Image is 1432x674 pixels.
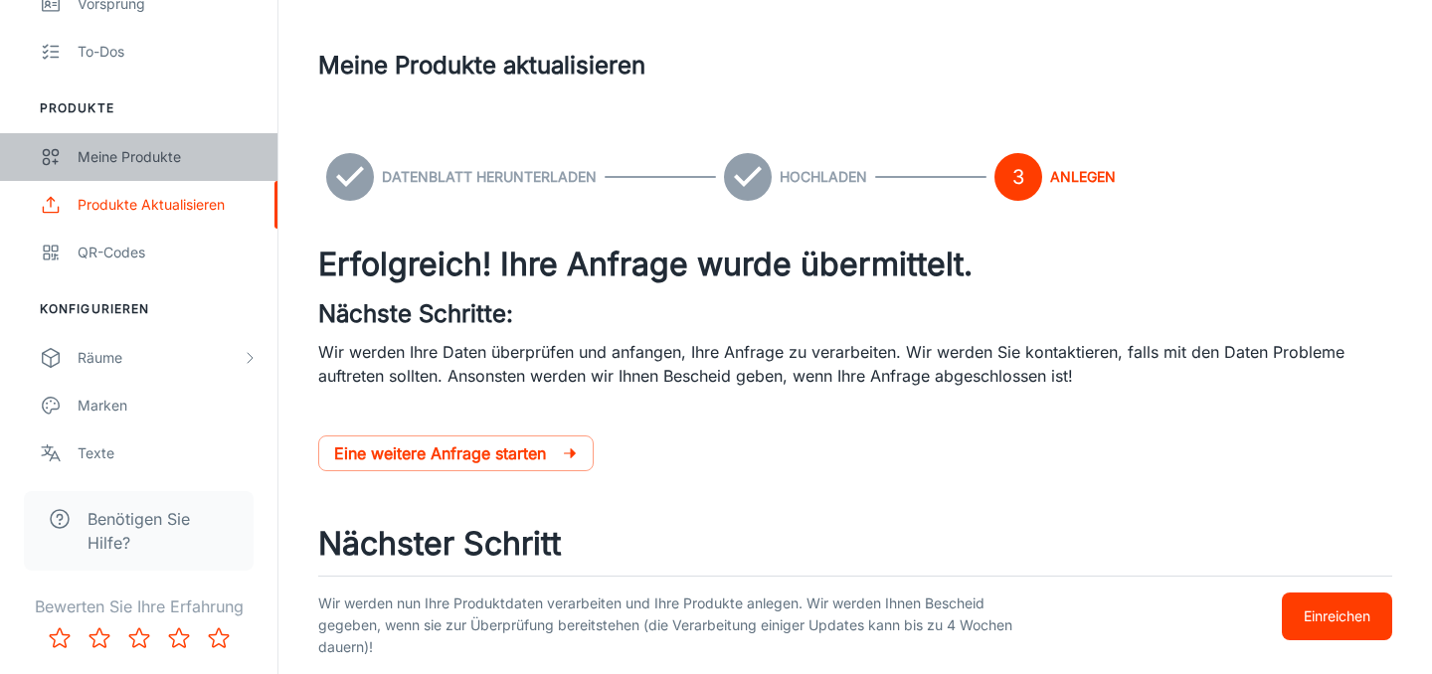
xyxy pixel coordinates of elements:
[159,618,199,658] button: Rate 4 star
[334,441,562,465] p: Eine weitere Anfrage starten
[78,146,258,168] div: Meine Produkte
[382,166,597,188] h6: Datenblatt herunterladen
[78,41,258,63] div: To-dos
[780,166,867,188] h6: Hochladen
[78,194,258,216] div: Produkte aktualisieren
[40,618,80,658] button: Rate 1 star
[318,48,645,84] h1: Meine Produkte aktualisieren
[199,618,239,658] button: Rate 5 star
[1282,592,1392,640] button: Einreichen
[318,340,1392,388] p: Wir werden Ihre Daten überprüfen und anfangen, Ihre Anfrage zu verarbeiten. Wir werden Sie kontak...
[1304,605,1370,627] p: Einreichen
[78,442,258,464] div: Texte
[78,395,258,417] div: Marken
[1012,165,1024,189] text: 3
[318,520,1392,568] h3: Nächster Schritt
[318,435,594,471] button: Eine weitere Anfrage starten
[80,618,119,658] button: Rate 2 star
[88,507,230,555] span: Benötigen Sie Hilfe?
[119,618,159,658] button: Rate 3 star
[1050,166,1116,188] h6: Anlegen
[318,296,1392,332] p: Nächste Schritte:
[78,242,258,263] div: QR-Codes
[78,347,242,369] div: Räume
[318,241,1392,288] h2: Erfolgreich! Ihre Anfrage wurde übermittelt.
[318,592,1016,658] p: Wir werden nun Ihre Produktdaten verarbeiten und Ihre Produkte anlegen. Wir werden Ihnen Bescheid...
[16,594,262,618] p: Bewerten Sie Ihre Erfahrung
